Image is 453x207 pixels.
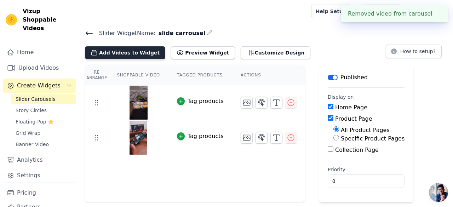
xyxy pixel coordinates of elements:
a: Book Demo [361,5,402,18]
div: Tag products [188,97,224,105]
label: Home Page [335,104,367,111]
button: Change Thumbnail [241,97,253,109]
a: Story Circles [11,105,76,115]
button: Customize Design [241,46,310,59]
a: How to setup? [386,50,442,56]
button: Change Thumbnail [241,132,253,144]
a: Upload Videos [3,61,76,75]
a: Banner Video [11,139,76,149]
button: Preview Widget [171,46,235,59]
span: Banner Video [16,141,49,148]
button: M Mi tienda [407,5,447,18]
button: Tag products [177,132,224,140]
span: Grid Wrap [16,130,40,137]
span: Vizup Shoppable Videos [23,7,73,33]
a: Pricing [3,186,76,200]
label: Product Page [335,115,372,122]
label: All Product Pages [341,127,390,133]
span: slide carrousel [156,29,206,38]
a: Analytics [3,153,76,167]
div: Removed video from carousel [341,5,448,22]
th: Shoppable Video [108,65,168,85]
img: Vizup [6,14,17,25]
a: Floating-Pop ⭐ [11,117,76,127]
label: Collection Page [335,146,379,153]
span: Floating-Pop ⭐ [16,118,54,125]
button: Create Widgets [3,79,76,93]
p: Mi tienda [419,5,447,18]
button: Add Videos to Widget [85,46,165,59]
th: Actions [232,65,305,85]
span: Create Widgets [17,81,61,90]
button: Close [432,10,441,18]
a: Help Setup [311,5,351,18]
th: Re Arrange [85,65,108,85]
a: Grid Wrap [11,128,76,138]
span: Slider Carousels [16,96,56,103]
div: Tag products [188,132,224,140]
div: Edit Name [207,28,212,38]
label: Priority [328,166,405,173]
span: Story Circles [16,107,47,114]
span: Slider Widget Name: [93,29,156,38]
th: Tagged Products [168,65,232,85]
a: Settings [3,168,76,183]
img: vizup-images-55bd.png [128,86,148,120]
a: Slider Carousels [11,94,76,104]
a: Home [3,45,76,59]
button: How to setup? [386,45,442,58]
a: Chat abierto [429,183,448,202]
label: Specific Product Pages [341,135,405,142]
legend: Display on [328,93,354,100]
p: Published [340,73,368,82]
button: Tag products [177,97,224,105]
img: vizup-images-6076.png [128,121,148,155]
